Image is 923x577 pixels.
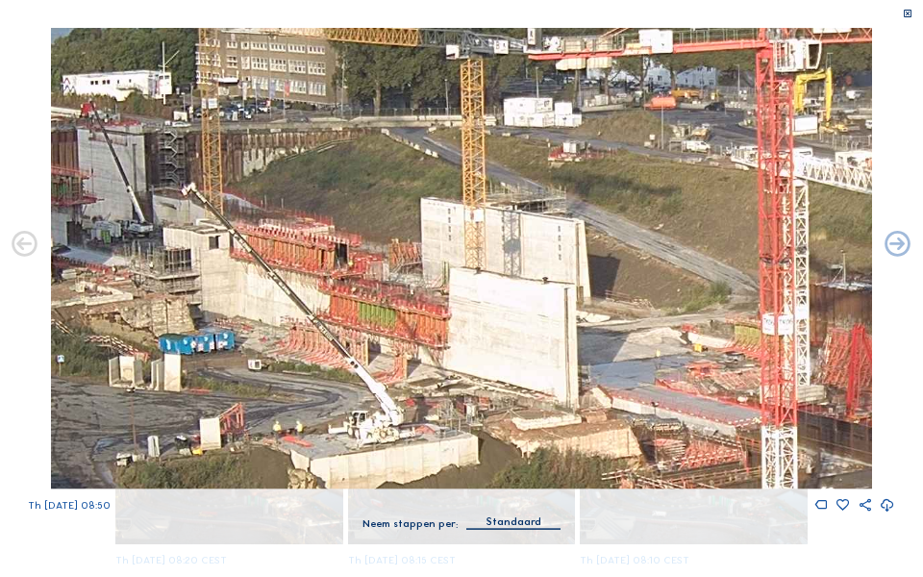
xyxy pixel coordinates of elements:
[362,519,458,530] div: Neem stappen per:
[486,513,541,530] div: Standaard
[28,498,111,511] span: Th [DATE] 08:50
[51,28,871,489] img: Image
[883,230,913,261] i: Back
[466,513,561,528] div: Standaard
[10,230,40,261] i: Forward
